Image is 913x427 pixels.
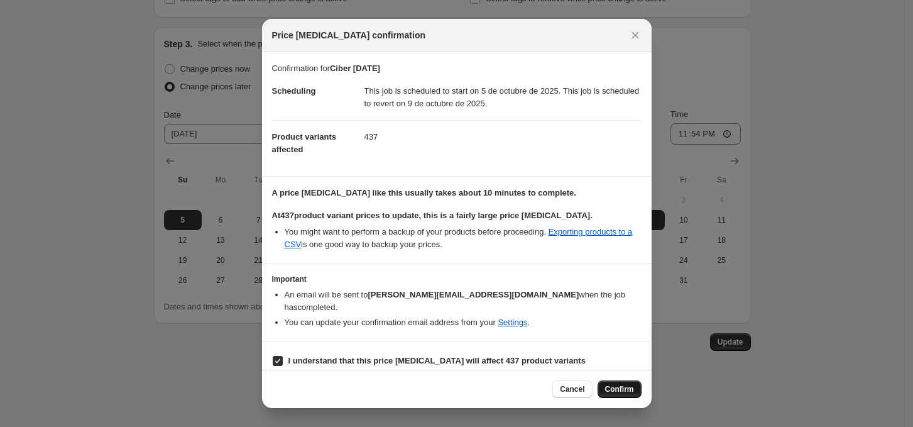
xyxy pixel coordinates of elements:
[552,380,592,398] button: Cancel
[605,384,634,394] span: Confirm
[368,290,579,299] b: [PERSON_NAME][EMAIL_ADDRESS][DOMAIN_NAME]
[272,86,316,96] span: Scheduling
[626,26,644,44] button: Close
[330,64,380,73] b: Ciber [DATE]
[285,289,642,314] li: An email will be sent to when the job has completed .
[598,380,642,398] button: Confirm
[272,188,576,197] b: A price [MEDICAL_DATA] like this usually takes about 10 minutes to complete.
[272,62,642,75] p: Confirmation for
[560,384,584,394] span: Cancel
[272,274,642,284] h3: Important
[288,356,586,365] b: I understand that this price [MEDICAL_DATA] will affect 437 product variants
[272,29,426,42] span: Price [MEDICAL_DATA] confirmation
[364,75,642,120] dd: This job is scheduled to start on 5 de octubre de 2025. This job is scheduled to revert on 9 de o...
[272,132,337,154] span: Product variants affected
[272,211,593,220] b: At 437 product variant prices to update, this is a fairly large price [MEDICAL_DATA].
[364,120,642,153] dd: 437
[498,318,527,327] a: Settings
[285,226,642,251] li: You might want to perform a backup of your products before proceeding. is one good way to backup ...
[285,316,642,329] li: You can update your confirmation email address from your .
